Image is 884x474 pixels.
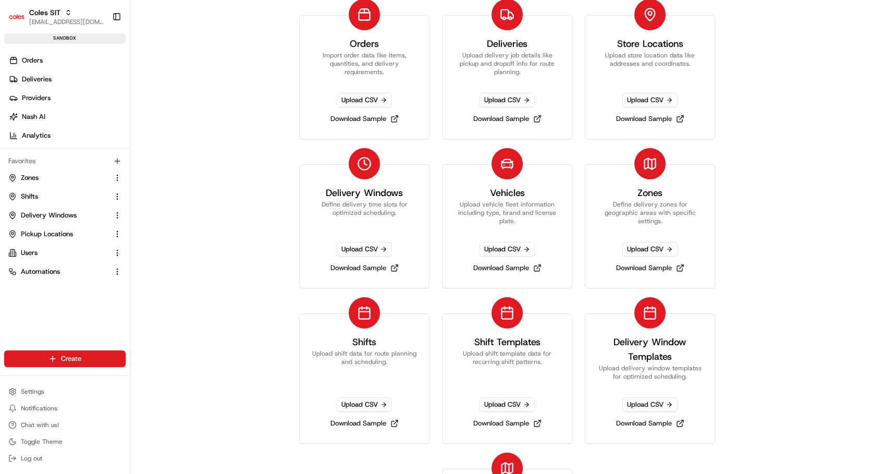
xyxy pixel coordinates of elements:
input: Clear [27,67,172,78]
span: Shifts [21,192,38,201]
h3: Vehicles [490,186,525,200]
a: Download Sample [326,261,403,275]
h3: Delivery Windows [326,186,403,200]
a: Delivery WindowsDefine delivery time slots for optimized scheduling.Upload CSVDownload Sample [299,164,429,288]
a: Download Sample [469,261,546,275]
button: Chat with us! [4,418,126,432]
img: Nash [10,10,31,31]
a: VehiclesUpload vehicle fleet information including type, brand and license plate.Upload CSVDownlo... [442,164,572,288]
p: Upload store location data like addresses and coordinates. [598,51,702,76]
p: Upload shift data for route planning and scheduling. [312,349,416,381]
button: Start new chat [177,103,190,115]
a: Orders [4,52,130,69]
a: Providers [4,90,130,106]
div: Start new chat [35,100,171,110]
a: OrdersImport order data like items, quantities, and delivery requirements.Upload CSVDownload Sample [299,15,429,139]
span: Upload CSV [337,93,392,107]
p: Welcome 👋 [10,42,190,58]
span: Notifications [21,404,57,412]
button: Coles SIT [29,7,60,18]
button: Delivery Windows [4,207,126,224]
button: Automations [4,263,126,280]
span: Upload CSV [337,397,392,412]
p: Upload delivery window templates for optimized scheduling. [598,364,702,381]
h3: Zones [637,186,662,200]
a: Delivery Window TemplatesUpload delivery window templates for optimized scheduling.Upload CSVDown... [585,313,715,444]
a: Download Sample [326,416,403,431]
a: Download Sample [612,261,689,275]
div: 📗 [10,152,19,161]
span: Analytics [22,131,51,140]
button: Users [4,245,126,261]
a: Delivery Windows [8,211,109,220]
p: Define delivery zones for geographic areas with specific settings. [598,200,702,225]
a: 📗Knowledge Base [6,147,84,166]
a: DeliveriesUpload delivery job details like pickup and dropoff info for route planning.Upload CSVD... [442,15,572,139]
button: Coles SITColes SIT[EMAIL_ADDRESS][DOMAIN_NAME] [4,4,108,29]
button: Toggle Theme [4,434,126,449]
a: Download Sample [326,112,403,126]
span: Upload CSV [480,242,535,257]
img: Coles SIT [8,8,25,25]
button: Settings [4,384,126,399]
a: Download Sample [612,416,689,431]
h3: Store Locations [617,37,683,51]
a: Pickup Locations [8,229,109,239]
span: Knowledge Base [21,151,80,162]
a: Automations [8,267,109,276]
button: Create [4,350,126,367]
span: Pickup Locations [21,229,73,239]
h3: Orders [350,37,379,51]
button: [EMAIL_ADDRESS][DOMAIN_NAME] [29,18,104,26]
img: 1736555255976-a54dd68f-1ca7-489b-9aae-adbdc363a1c4 [10,100,29,118]
a: ShiftsUpload shift data for route planning and scheduling.Upload CSVDownload Sample [299,313,429,444]
span: Upload CSV [622,242,678,257]
a: Users [8,248,109,258]
span: Upload CSV [480,93,535,107]
span: Delivery Windows [21,211,77,220]
h3: Shifts [352,335,376,349]
span: Create [61,354,81,363]
a: Download Sample [469,112,546,126]
p: Import order data like items, quantities, and delivery requirements. [312,51,416,76]
span: Nash AI [22,112,45,121]
a: Deliveries [4,71,130,88]
div: Favorites [4,153,126,169]
a: Download Sample [469,416,546,431]
button: Zones [4,169,126,186]
a: ZonesDefine delivery zones for geographic areas with specific settings.Upload CSVDownload Sample [585,164,715,288]
h3: Delivery Window Templates [598,335,702,364]
h3: Shift Templates [474,335,541,349]
p: Define delivery time slots for optimized scheduling. [312,200,416,225]
a: Download Sample [612,112,689,126]
span: Deliveries [22,75,52,84]
a: Zones [8,173,109,183]
span: Pylon [104,177,126,185]
span: Upload CSV [337,242,392,257]
h3: Deliveries [487,37,527,51]
a: Store LocationsUpload store location data like addresses and coordinates.Upload CSVDownload Sample [585,15,715,139]
a: Powered byPylon [73,176,126,185]
p: Upload vehicle fleet information including type, brand and license plate. [455,200,559,225]
a: Nash AI [4,108,130,125]
div: sandbox [4,33,126,44]
span: API Documentation [99,151,167,162]
a: Shift TemplatesUpload shift template data for recurring shift patterns.Upload CSVDownload Sample [442,313,572,444]
p: Upload delivery job details like pickup and dropoff info for route planning. [455,51,559,76]
span: Providers [22,93,51,103]
div: We're available if you need us! [35,110,132,118]
a: Shifts [8,192,109,201]
span: Upload CSV [622,397,678,412]
span: Zones [21,173,39,183]
span: Automations [21,267,60,276]
span: Orders [22,56,43,65]
a: 💻API Documentation [84,147,171,166]
span: Upload CSV [622,93,678,107]
div: 💻 [88,152,96,161]
span: Settings [21,387,44,396]
button: Pickup Locations [4,226,126,242]
span: Toggle Theme [21,437,63,446]
button: Shifts [4,188,126,205]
